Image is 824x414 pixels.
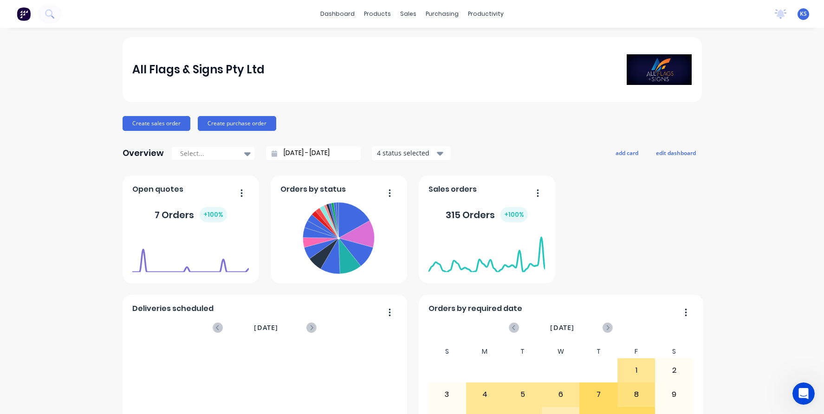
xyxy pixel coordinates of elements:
[200,207,227,222] div: + 100 %
[792,382,815,405] iframe: Intercom live chat
[655,383,693,406] div: 9
[580,383,617,406] div: 7
[504,383,541,406] div: 5
[428,184,477,195] span: Sales orders
[428,383,466,406] div: 3
[396,7,421,21] div: sales
[463,7,508,21] div: productivity
[254,323,278,333] span: [DATE]
[123,144,164,162] div: Overview
[617,345,655,358] div: F
[800,10,807,18] span: KS
[579,345,617,358] div: T
[17,7,31,21] img: Factory
[542,345,580,358] div: W
[618,383,655,406] div: 8
[650,147,702,159] button: edit dashboard
[550,323,574,333] span: [DATE]
[372,146,451,160] button: 4 status selected
[500,207,528,222] div: + 100 %
[280,184,346,195] span: Orders by status
[446,207,528,222] div: 315 Orders
[618,359,655,382] div: 1
[428,345,466,358] div: S
[198,116,276,131] button: Create purchase order
[316,7,359,21] a: dashboard
[132,60,265,79] div: All Flags & Signs Pty Ltd
[467,383,504,406] div: 4
[466,345,504,358] div: M
[421,7,463,21] div: purchasing
[132,184,183,195] span: Open quotes
[377,148,435,158] div: 4 status selected
[359,7,396,21] div: products
[655,359,693,382] div: 2
[542,383,579,406] div: 6
[123,116,190,131] button: Create sales order
[627,54,692,85] img: All Flags & Signs Pty Ltd
[610,147,644,159] button: add card
[655,345,693,358] div: S
[155,207,227,222] div: 7 Orders
[504,345,542,358] div: T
